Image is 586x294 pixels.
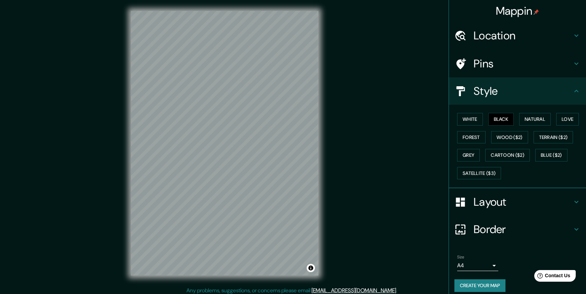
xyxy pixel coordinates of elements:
[449,22,586,49] div: Location
[312,287,396,294] a: [EMAIL_ADDRESS][DOMAIN_NAME]
[525,267,578,286] iframe: Help widget launcher
[449,50,586,77] div: Pins
[457,131,486,144] button: Forest
[519,113,551,126] button: Natural
[491,131,528,144] button: Wood ($2)
[488,113,514,126] button: Black
[457,167,501,180] button: Satellite ($3)
[131,11,318,276] canvas: Map
[457,260,498,271] div: A4
[534,131,573,144] button: Terrain ($2)
[449,77,586,105] div: Style
[474,84,572,98] h4: Style
[534,9,539,15] img: pin-icon.png
[457,254,464,260] label: Size
[485,149,530,162] button: Cartoon ($2)
[474,195,572,209] h4: Layout
[556,113,579,126] button: Love
[457,149,480,162] button: Grey
[454,279,505,292] button: Create your map
[449,188,586,216] div: Layout
[496,4,539,18] h4: Mappin
[474,29,572,42] h4: Location
[474,57,572,71] h4: Pins
[535,149,567,162] button: Blue ($2)
[307,264,315,272] button: Toggle attribution
[449,216,586,243] div: Border
[474,222,572,236] h4: Border
[457,113,483,126] button: White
